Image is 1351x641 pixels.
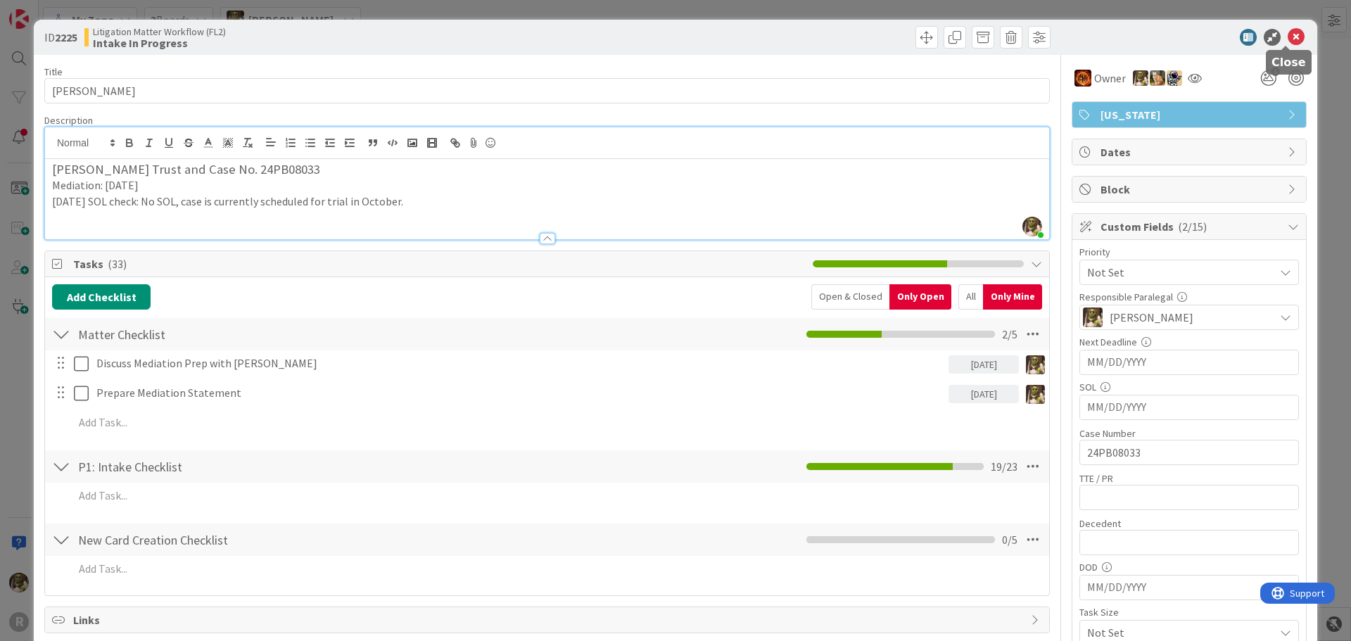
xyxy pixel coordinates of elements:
[889,284,951,310] div: Only Open
[73,255,806,272] span: Tasks
[1079,472,1113,485] label: TTE / PR
[1026,385,1045,404] img: DG
[52,177,1042,193] p: Mediation: [DATE]
[1101,181,1281,198] span: Block
[1083,307,1103,327] img: DG
[1178,220,1207,234] span: ( 2/15 )
[30,2,64,19] span: Support
[1022,217,1042,236] img: yW9LRPfq2I1p6cQkqhMnMPjKb8hcA9gF.jpg
[44,78,1050,103] input: type card name here...
[1101,106,1281,123] span: [US_STATE]
[96,385,943,401] p: Prepare Mediation Statement
[1079,337,1299,347] div: Next Deadline
[44,29,77,46] span: ID
[1002,326,1017,343] span: 2 / 5
[1101,144,1281,160] span: Dates
[1079,382,1299,392] div: SOL
[1087,576,1291,599] input: MM/DD/YYYY
[1150,70,1165,86] img: SB
[1074,70,1091,87] img: TR
[73,454,390,479] input: Add Checklist...
[1087,395,1291,419] input: MM/DD/YYYY
[1110,309,1193,326] span: [PERSON_NAME]
[1079,517,1121,530] label: Decedent
[1002,531,1017,548] span: 0 / 5
[811,284,889,310] div: Open & Closed
[52,193,1042,210] p: [DATE] SOL check: No SOL, case is currently scheduled for trial in October.
[55,30,77,44] b: 2225
[949,385,1019,403] div: [DATE]
[44,114,93,127] span: Description
[991,458,1017,475] span: 19 / 23
[1079,562,1299,572] div: DOD
[44,65,63,78] label: Title
[108,257,127,271] span: ( 33 )
[1079,607,1299,617] div: Task Size
[983,284,1042,310] div: Only Mine
[73,527,390,552] input: Add Checklist...
[949,355,1019,374] div: [DATE]
[1079,427,1136,440] label: Case Number
[1271,56,1306,69] h5: Close
[1026,355,1045,374] img: DG
[1094,70,1126,87] span: Owner
[1079,247,1299,257] div: Priority
[73,322,390,347] input: Add Checklist...
[96,355,943,372] p: Discuss Mediation Prep with [PERSON_NAME]
[73,611,1024,628] span: Links
[1167,70,1182,86] img: TM
[52,284,151,310] button: Add Checklist
[93,26,226,37] span: Litigation Matter Workflow (FL2)
[1087,350,1291,374] input: MM/DD/YYYY
[52,162,1042,177] h3: [PERSON_NAME] Trust and Case No. 24PB08033
[1079,292,1299,302] div: Responsible Paralegal
[958,284,983,310] div: All
[1087,262,1267,282] span: Not Set
[1101,218,1281,235] span: Custom Fields
[1133,70,1148,86] img: DG
[93,37,226,49] b: Intake In Progress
